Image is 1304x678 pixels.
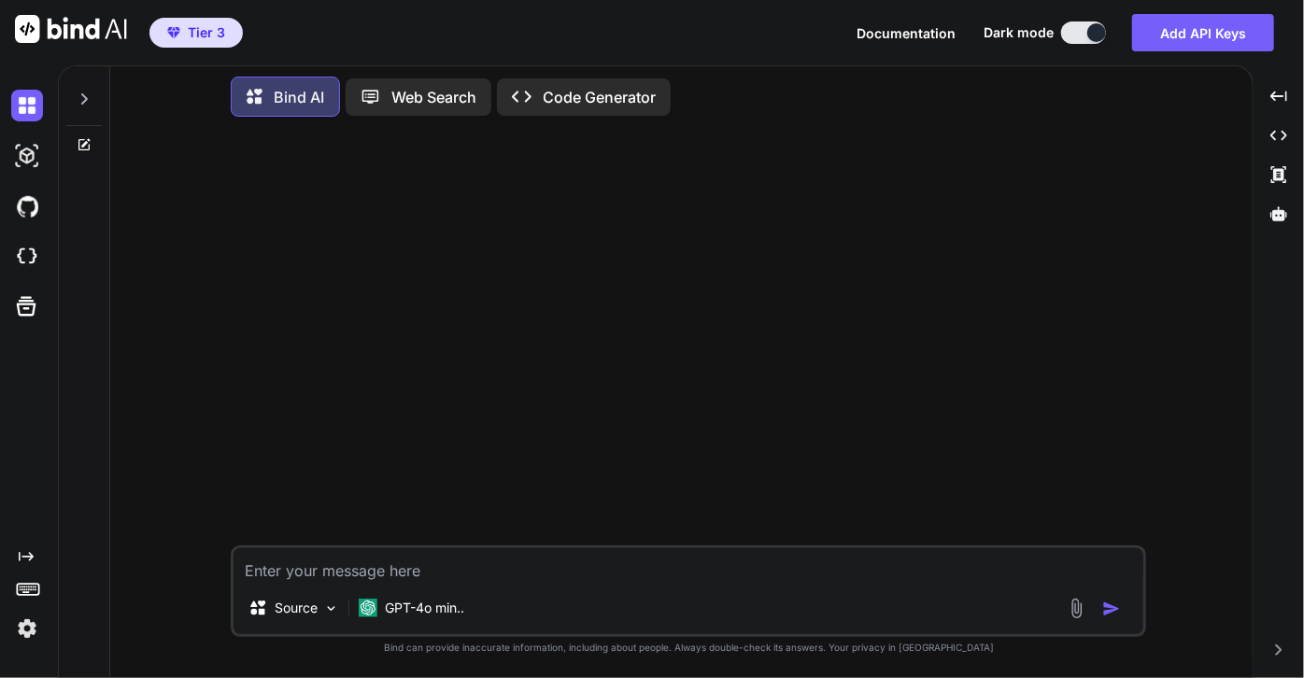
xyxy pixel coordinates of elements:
[11,90,43,121] img: darkChat
[274,86,324,108] p: Bind AI
[984,23,1054,42] span: Dark mode
[11,613,43,644] img: settings
[543,86,656,108] p: Code Generator
[167,27,180,38] img: premium
[188,23,225,42] span: Tier 3
[1102,600,1121,618] img: icon
[1066,598,1087,619] img: attachment
[1132,14,1274,51] button: Add API Keys
[149,18,243,48] button: premiumTier 3
[385,599,464,617] p: GPT-4o min..
[11,191,43,222] img: githubDark
[857,25,956,41] span: Documentation
[391,86,476,108] p: Web Search
[15,15,127,43] img: Bind AI
[857,23,956,43] button: Documentation
[11,241,43,273] img: cloudideIcon
[231,641,1146,655] p: Bind can provide inaccurate information, including about people. Always double-check its answers....
[275,599,318,617] p: Source
[359,599,377,617] img: GPT-4o mini
[323,600,339,616] img: Pick Models
[11,140,43,172] img: darkAi-studio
